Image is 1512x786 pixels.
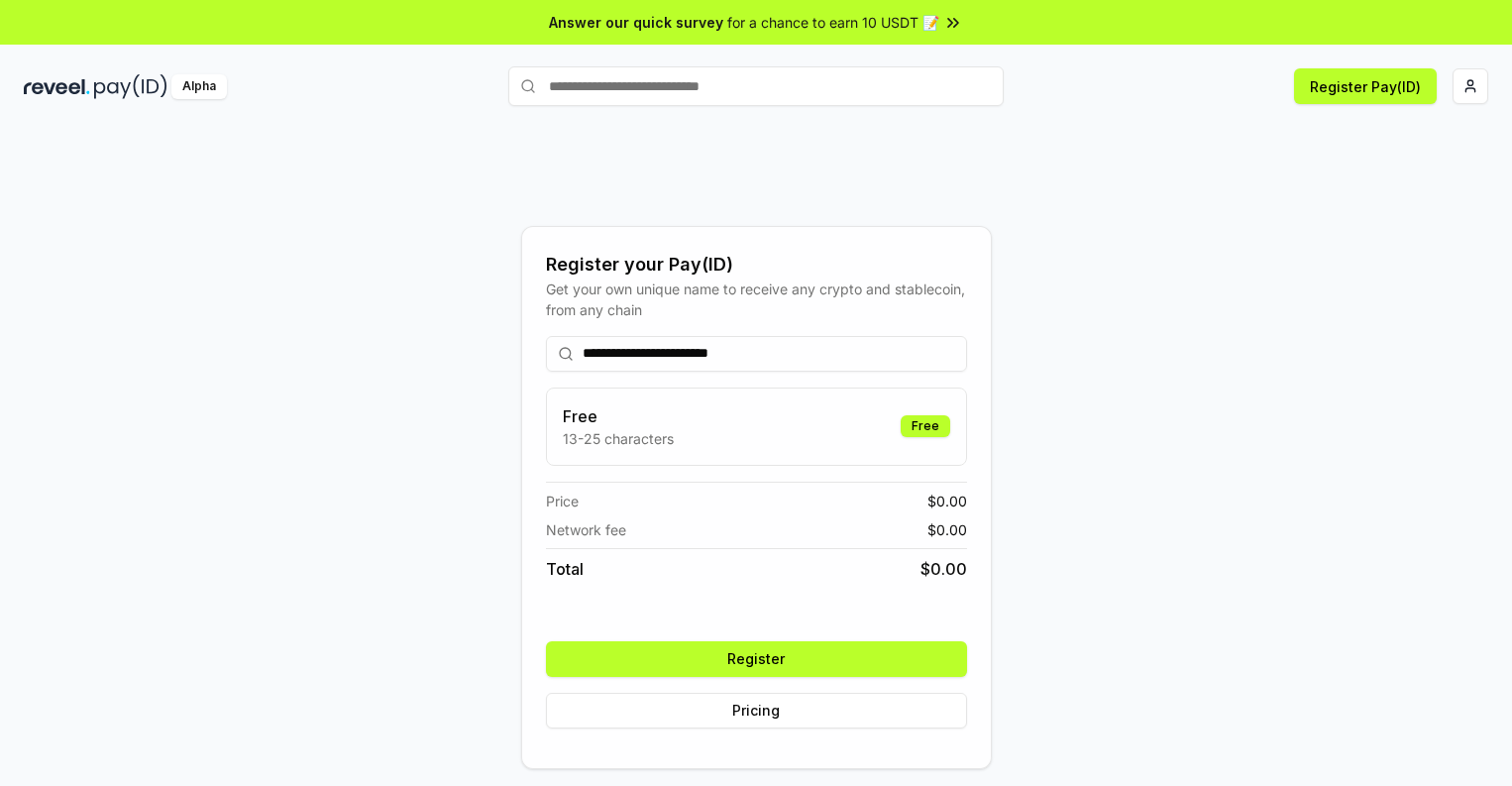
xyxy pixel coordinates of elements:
[563,404,674,428] h3: Free
[546,519,626,540] span: Network fee
[927,491,967,511] span: $ 0.00
[24,74,90,99] img: reveel_dark
[901,415,950,437] div: Free
[546,491,579,511] span: Price
[171,74,227,99] div: Alpha
[546,251,967,279] div: Register your Pay(ID)
[1294,68,1437,104] button: Register Pay(ID)
[727,12,939,33] span: for a chance to earn 10 USDT 📝
[546,557,584,581] span: Total
[549,12,723,33] span: Answer our quick survey
[563,428,674,449] p: 13-25 characters
[94,74,167,99] img: pay_id
[546,693,967,729] button: Pricing
[927,519,967,540] span: $ 0.00
[546,279,967,320] div: Get your own unique name to receive any crypto and stablecoin, from any chain
[546,641,967,677] button: Register
[920,557,967,581] span: $ 0.00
